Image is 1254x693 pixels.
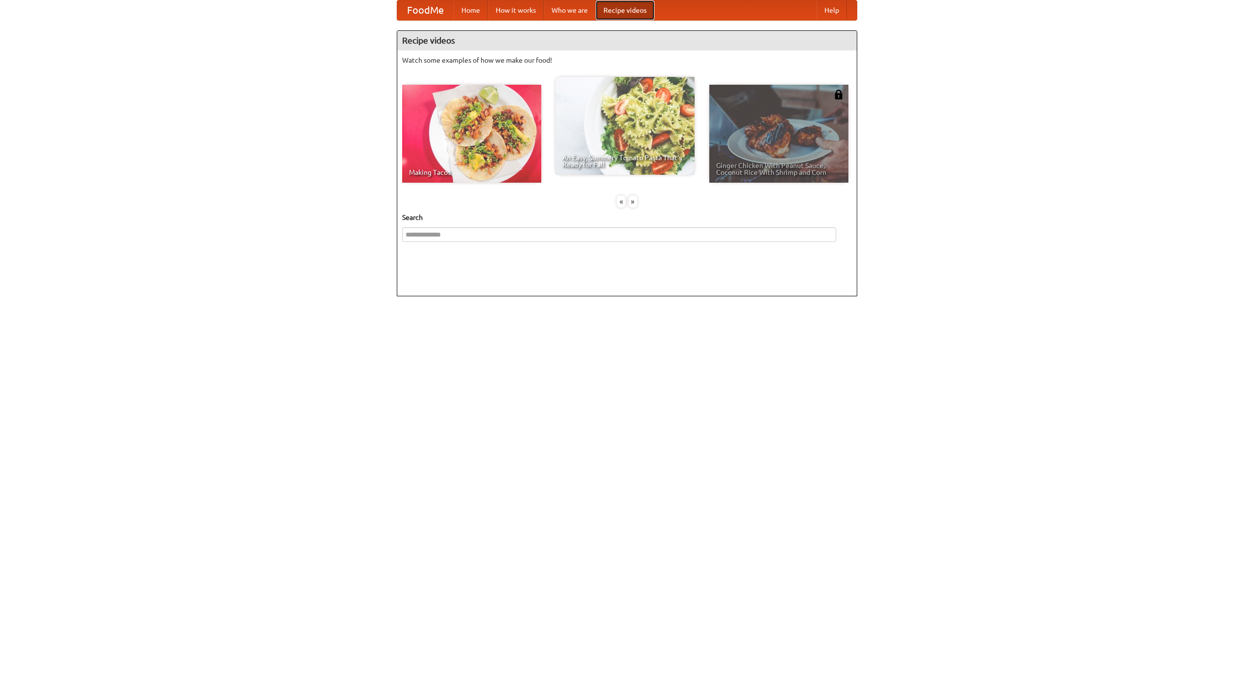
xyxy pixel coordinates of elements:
h5: Search [402,213,852,222]
span: Making Tacos [409,169,534,176]
a: Who we are [544,0,596,20]
span: An Easy, Summery Tomato Pasta That's Ready for Fall [562,154,688,168]
h4: Recipe videos [397,31,857,50]
img: 483408.png [834,90,844,99]
div: » [628,195,637,208]
p: Watch some examples of how we make our food! [402,55,852,65]
a: Recipe videos [596,0,654,20]
a: Help [817,0,847,20]
a: An Easy, Summery Tomato Pasta That's Ready for Fall [555,77,695,175]
a: Home [454,0,488,20]
a: How it works [488,0,544,20]
a: FoodMe [397,0,454,20]
a: Making Tacos [402,85,541,183]
div: « [617,195,626,208]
